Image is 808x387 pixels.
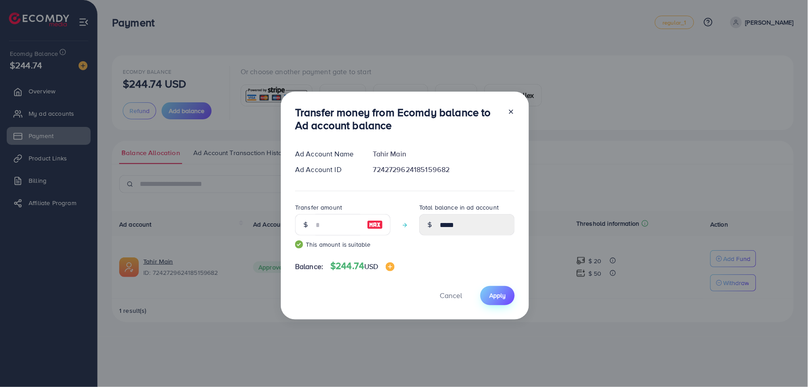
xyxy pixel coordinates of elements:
[364,261,378,271] span: USD
[480,286,515,305] button: Apply
[295,203,342,212] label: Transfer amount
[288,164,366,175] div: Ad Account ID
[366,149,522,159] div: Tahir Main
[366,164,522,175] div: 7242729624185159682
[295,240,391,249] small: This amount is suitable
[330,261,395,272] h4: $244.74
[295,240,303,248] img: guide
[429,286,473,305] button: Cancel
[367,219,383,230] img: image
[440,290,462,300] span: Cancel
[770,347,801,380] iframe: Chat
[288,149,366,159] div: Ad Account Name
[386,262,395,271] img: image
[295,106,500,132] h3: Transfer money from Ecomdy balance to Ad account balance
[419,203,499,212] label: Total balance in ad account
[489,291,506,300] span: Apply
[295,261,323,272] span: Balance:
